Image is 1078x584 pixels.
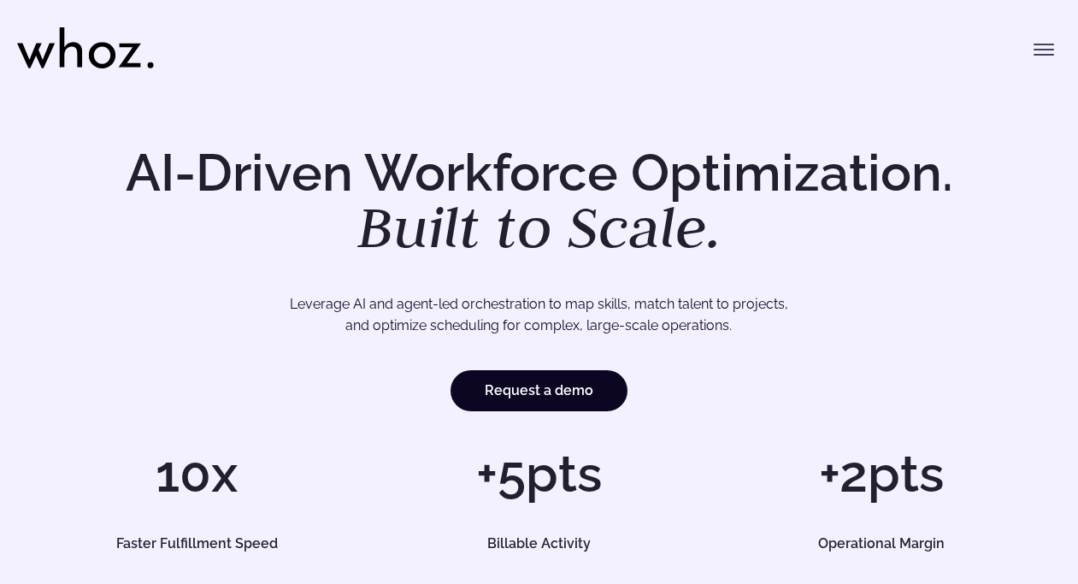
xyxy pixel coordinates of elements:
button: Toggle menu [1027,32,1061,67]
h1: +5pts [376,448,701,499]
h5: Operational Margin [735,537,1028,551]
h1: AI-Driven Workforce Optimization. [102,147,977,257]
h1: +2pts [719,448,1044,499]
h5: Faster Fulfillment Speed [50,537,343,551]
p: Leverage AI and agent-led orchestration to map skills, match talent to projects, and optimize sch... [85,293,993,337]
em: Built to Scale. [357,189,722,264]
h5: Billable Activity [392,537,685,551]
a: Request a demo [451,370,627,411]
h1: 10x [34,448,359,499]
